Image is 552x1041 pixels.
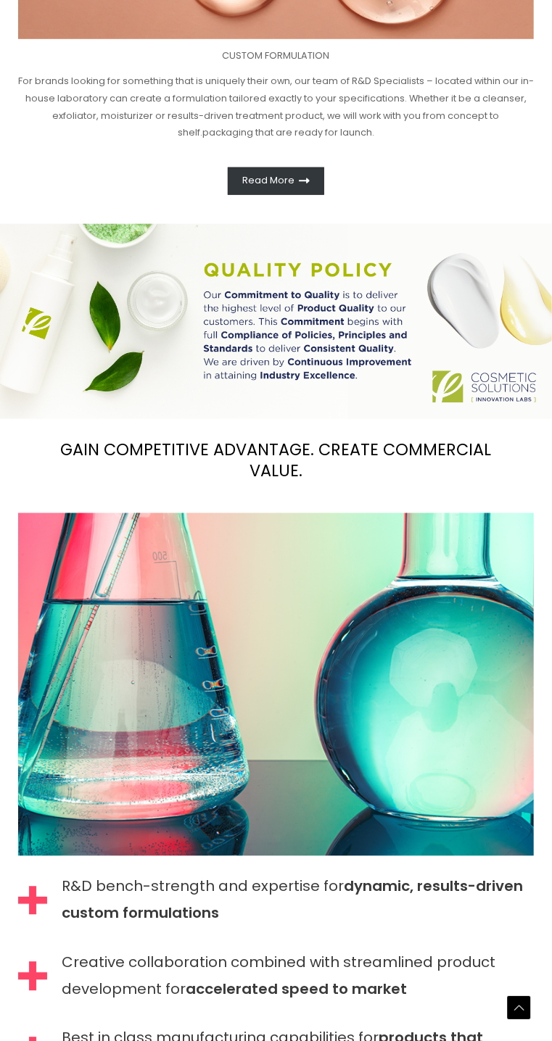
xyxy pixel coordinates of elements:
[62,874,534,927] span: R&D bench-strength and expertise for
[18,887,47,916] img: Plus Icon
[18,50,534,62] h3: CUSTOM FORMULATION
[62,950,534,1003] span: Creative collaboration combined with streamlined product development for
[243,176,295,186] span: Read More
[228,167,324,195] a: Read More
[18,962,47,991] img: Plus Icon
[18,72,534,141] p: For brands looking for something that is uniquely their own, our team of R&D Specialists – locate...
[186,979,407,1000] strong: accelerated speed to market
[18,513,534,857] img: Competitive Advantage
